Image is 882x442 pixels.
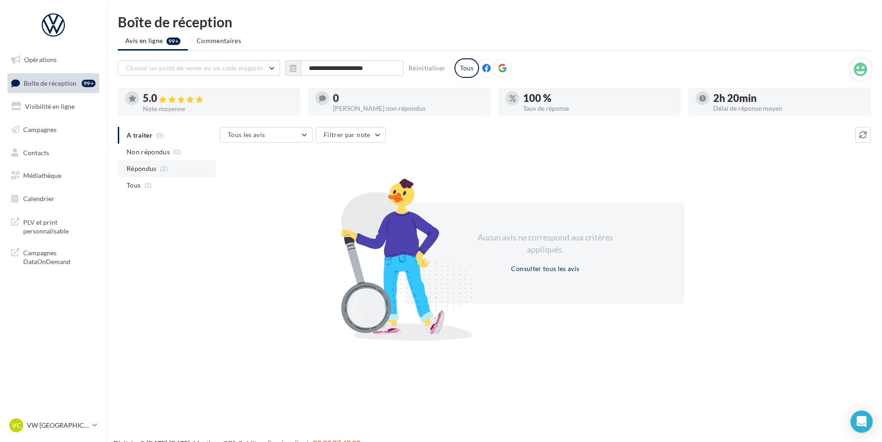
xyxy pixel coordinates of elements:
[7,417,99,434] a: VC VW [GEOGRAPHIC_DATA]
[127,164,157,173] span: Répondus
[454,58,479,78] div: Tous
[160,165,168,172] span: (2)
[220,127,313,143] button: Tous les avis
[173,148,181,156] span: (0)
[197,36,241,45] span: Commentaires
[23,246,96,266] span: Campagnes DataOnDemand
[25,102,75,110] span: Visibilité en ligne
[143,106,293,112] div: Note moyenne
[82,80,96,87] div: 99+
[713,105,863,112] div: Délai de réponse moyen
[333,105,483,112] div: [PERSON_NAME] non répondus
[118,60,280,76] button: Choisir un point de vente ou un code magasin
[228,131,265,139] span: Tous les avis
[23,148,49,156] span: Contacts
[127,181,141,190] span: Tous
[126,64,263,72] span: Choisir un point de vente ou un code magasin
[466,232,625,255] div: Aucun avis ne correspond aux critères appliqués.
[405,63,449,74] button: Réinitialiser
[23,195,54,202] span: Calendrier
[6,143,101,163] a: Contacts
[6,189,101,208] a: Calendrier
[143,93,293,104] div: 5.0
[23,171,61,179] span: Médiathèque
[507,263,583,274] button: Consulter tous les avis
[6,73,101,93] a: Boîte de réception99+
[713,93,863,103] div: 2h 20min
[333,93,483,103] div: 0
[12,421,21,430] span: VC
[6,243,101,270] a: Campagnes DataOnDemand
[24,56,57,63] span: Opérations
[316,127,386,143] button: Filtrer par note
[850,410,873,433] div: Open Intercom Messenger
[6,212,101,240] a: PLV et print personnalisable
[6,97,101,116] a: Visibilité en ligne
[6,50,101,69] a: Opérations
[6,120,101,139] a: Campagnes
[523,93,673,103] div: 100 %
[144,182,152,189] span: (2)
[24,79,77,87] span: Boîte de réception
[23,216,96,236] span: PLV et print personnalisable
[6,166,101,185] a: Médiathèque
[523,105,673,112] div: Taux de réponse
[118,15,871,29] div: Boîte de réception
[23,126,57,133] span: Campagnes
[127,147,170,157] span: Non répondus
[27,421,89,430] p: VW [GEOGRAPHIC_DATA]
